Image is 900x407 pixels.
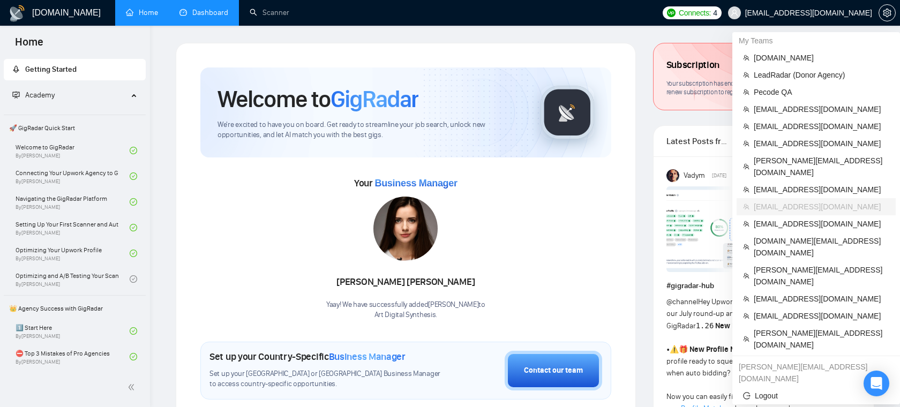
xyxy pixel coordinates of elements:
[879,4,896,21] button: setting
[16,139,130,162] a: Welcome to GigRadarBy[PERSON_NAME]
[743,390,889,402] span: Logout
[250,8,289,17] a: searchScanner
[130,147,137,154] span: check-circle
[130,275,137,283] span: check-circle
[666,186,795,272] img: F09AC4U7ATU-image.png
[754,293,889,305] span: [EMAIL_ADDRESS][DOMAIN_NAME]
[732,358,900,387] div: stefan.karaseu@gigradar.io
[130,198,137,206] span: check-circle
[16,164,130,188] a: Connecting Your Upwork Agency to GigRadarBy[PERSON_NAME]
[689,345,780,354] strong: New Profile Match feature:
[743,392,751,400] span: logout
[5,117,145,139] span: 🚀 GigRadar Quick Start
[331,85,418,114] span: GigRadar
[127,382,138,393] span: double-left
[743,123,749,130] span: team
[666,79,859,96] span: Your subscription has ended, and features are no longer available. You can renew subscription to ...
[743,55,749,61] span: team
[754,264,889,288] span: [PERSON_NAME][EMAIL_ADDRESS][DOMAIN_NAME]
[12,65,20,73] span: rocket
[679,7,711,19] span: Connects:
[713,7,717,19] span: 4
[696,321,714,330] code: 1.26
[864,371,889,396] div: Open Intercom Messenger
[679,345,688,354] span: 🎁
[743,273,749,279] span: team
[666,297,698,306] span: @channel
[743,313,749,319] span: team
[666,169,679,182] img: Vadym
[354,177,457,189] span: Your
[754,310,889,322] span: [EMAIL_ADDRESS][DOMAIN_NAME]
[179,8,228,17] a: dashboardDashboard
[373,197,438,261] img: 1706120849829-multi-231.jpg
[16,267,130,291] a: Optimizing and A/B Testing Your Scanner for Better ResultsBy[PERSON_NAME]
[754,235,889,259] span: [DOMAIN_NAME][EMAIL_ADDRESS][DOMAIN_NAME]
[743,244,749,250] span: team
[130,250,137,257] span: check-circle
[209,369,445,389] span: Set up your [GEOGRAPHIC_DATA] or [GEOGRAPHIC_DATA] Business Manager to access country-specific op...
[743,186,749,193] span: team
[684,170,705,182] span: Vadym
[16,319,130,343] a: 1️⃣ Start HereBy[PERSON_NAME]
[329,351,406,363] span: Business Manager
[130,172,137,180] span: check-circle
[217,120,523,140] span: We're excited to have you on board. Get ready to streamline your job search, unlock new opportuni...
[130,224,137,231] span: check-circle
[666,280,861,292] h1: # gigradar-hub
[754,218,889,230] span: [EMAIL_ADDRESS][DOMAIN_NAME]
[374,178,457,189] span: Business Manager
[879,9,895,17] span: setting
[16,345,130,368] a: ⛔ Top 3 Mistakes of Pro AgenciesBy[PERSON_NAME]
[743,106,749,112] span: team
[667,9,676,17] img: upwork-logo.png
[754,52,889,64] span: [DOMAIN_NAME]
[326,310,485,320] p: Art Digital Synthesis .
[4,59,146,80] li: Getting Started
[754,138,889,149] span: [EMAIL_ADDRESS][DOMAIN_NAME]
[732,32,900,49] div: My Teams
[743,163,749,170] span: team
[209,351,406,363] h1: Set up your Country-Specific
[666,134,730,148] span: Latest Posts from the GigRadar Community
[5,298,145,319] span: 👑 Agency Success with GigRadar
[326,300,485,320] div: Yaay! We have successfully added [PERSON_NAME] to
[9,5,26,22] img: logo
[743,336,749,342] span: team
[16,190,130,214] a: Navigating the GigRadar PlatformBy[PERSON_NAME]
[715,321,821,330] strong: New Features & Enhancements
[754,327,889,351] span: [PERSON_NAME][EMAIL_ADDRESS][DOMAIN_NAME]
[754,86,889,98] span: Pecode QA
[505,351,602,390] button: Contact our team
[731,9,738,17] span: user
[16,216,130,239] a: Setting Up Your First Scanner and Auto-BidderBy[PERSON_NAME]
[670,345,679,354] span: ⚠️
[754,201,889,213] span: [EMAIL_ADDRESS][DOMAIN_NAME]
[130,353,137,360] span: check-circle
[879,9,896,17] a: setting
[754,69,889,81] span: LeadRadar (Donor Agency)
[754,184,889,195] span: [EMAIL_ADDRESS][DOMAIN_NAME]
[754,120,889,132] span: [EMAIL_ADDRESS][DOMAIN_NAME]
[326,273,485,291] div: [PERSON_NAME] [PERSON_NAME]
[743,221,749,227] span: team
[524,365,583,376] div: Contact our team
[541,86,594,139] img: gigradar-logo.png
[743,140,749,147] span: team
[743,204,749,210] span: team
[16,242,130,265] a: Optimizing Your Upwork ProfileBy[PERSON_NAME]
[743,296,749,302] span: team
[12,91,55,100] span: Academy
[126,8,158,17] a: homeHome
[754,155,889,178] span: [PERSON_NAME][EMAIL_ADDRESS][DOMAIN_NAME]
[25,91,55,100] span: Academy
[743,72,749,78] span: team
[6,34,52,57] span: Home
[712,171,726,180] span: [DATE]
[130,327,137,335] span: check-circle
[25,65,77,74] span: Getting Started
[666,56,719,74] span: Subscription
[12,91,20,99] span: fund-projection-screen
[743,89,749,95] span: team
[217,85,418,114] h1: Welcome to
